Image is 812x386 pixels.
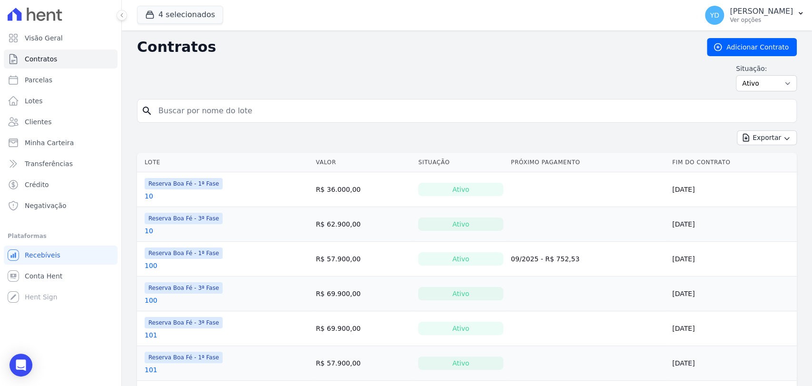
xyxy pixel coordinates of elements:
a: Parcelas [4,70,117,89]
span: Clientes [25,117,51,127]
a: Recebíveis [4,246,117,265]
div: Ativo [418,356,503,370]
td: R$ 69.900,00 [312,277,415,311]
td: [DATE] [668,277,797,311]
td: [DATE] [668,172,797,207]
span: Transferências [25,159,73,168]
span: Reserva Boa Fé - 1ª Fase [145,178,223,189]
span: Contratos [25,54,57,64]
td: R$ 69.900,00 [312,311,415,346]
div: Plataformas [8,230,114,242]
a: 100 [145,261,157,270]
span: Negativação [25,201,67,210]
span: Reserva Boa Fé - 3ª Fase [145,317,223,328]
a: 10 [145,191,153,201]
span: Visão Geral [25,33,63,43]
div: Ativo [418,183,503,196]
div: Open Intercom Messenger [10,354,32,376]
button: YD [PERSON_NAME] Ver opções [697,2,812,29]
span: Parcelas [25,75,52,85]
td: R$ 57.900,00 [312,346,415,381]
span: Minha Carteira [25,138,74,148]
th: Próximo Pagamento [507,153,668,172]
td: [DATE] [668,242,797,277]
td: R$ 57.900,00 [312,242,415,277]
p: Ver opções [730,16,793,24]
button: Exportar [737,130,797,145]
span: Crédito [25,180,49,189]
a: 100 [145,296,157,305]
div: Ativo [418,252,503,266]
label: Situação: [736,64,797,73]
h2: Contratos [137,39,692,56]
td: R$ 62.900,00 [312,207,415,242]
a: Conta Hent [4,267,117,286]
a: Visão Geral [4,29,117,48]
input: Buscar por nome do lote [153,101,792,120]
th: Lote [137,153,312,172]
button: 4 selecionados [137,6,223,24]
div: Ativo [418,322,503,335]
a: Crédito [4,175,117,194]
td: [DATE] [668,346,797,381]
span: Reserva Boa Fé - 3ª Fase [145,282,223,294]
td: R$ 36.000,00 [312,172,415,207]
span: Reserva Boa Fé - 1ª Fase [145,352,223,363]
a: 101 [145,330,157,340]
th: Valor [312,153,415,172]
div: Ativo [418,218,503,231]
a: Clientes [4,112,117,131]
td: [DATE] [668,207,797,242]
a: Contratos [4,49,117,69]
span: YD [710,12,719,19]
td: [DATE] [668,311,797,346]
a: 101 [145,365,157,375]
th: Fim do Contrato [668,153,797,172]
div: Ativo [418,287,503,300]
span: Reserva Boa Fé - 1ª Fase [145,247,223,259]
a: Minha Carteira [4,133,117,152]
a: 09/2025 - R$ 752,53 [511,255,579,263]
p: [PERSON_NAME] [730,7,793,16]
a: Lotes [4,91,117,110]
span: Reserva Boa Fé - 3ª Fase [145,213,223,224]
span: Lotes [25,96,43,106]
span: Recebíveis [25,250,60,260]
th: Situação [414,153,507,172]
span: Conta Hent [25,271,62,281]
a: Adicionar Contrato [707,38,797,56]
i: search [141,105,153,117]
a: Transferências [4,154,117,173]
a: 10 [145,226,153,236]
a: Negativação [4,196,117,215]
